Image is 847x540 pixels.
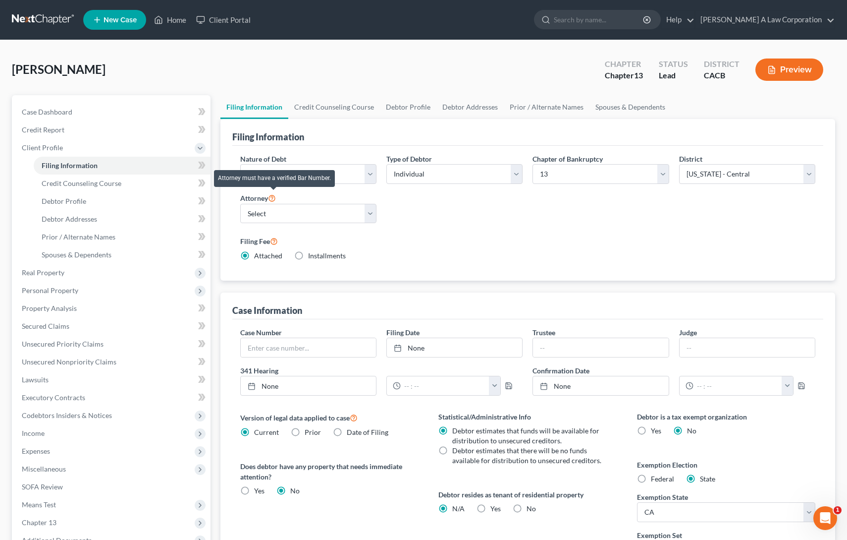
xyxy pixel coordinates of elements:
div: CACB [704,70,740,81]
span: State [700,475,715,483]
span: Means Test [22,500,56,509]
a: Filing Information [220,95,288,119]
span: Client Profile [22,143,63,152]
span: Yes [651,426,661,435]
label: Exemption Election [637,460,816,470]
div: Attorney must have a verified Bar Number. [214,170,335,186]
span: Lawsuits [22,375,49,384]
a: None [241,376,376,395]
label: Exemption State [637,492,688,502]
label: Statistical/Administrative Info [438,412,617,422]
a: Unsecured Nonpriority Claims [14,353,211,371]
div: Chapter [605,59,643,70]
span: Expenses [22,447,50,455]
span: SOFA Review [22,482,63,491]
label: Type of Debtor [386,154,432,164]
a: Spouses & Dependents [34,246,211,264]
span: Debtor Profile [42,197,86,205]
a: Prior / Alternate Names [34,228,211,246]
span: Yes [254,486,265,495]
span: Executory Contracts [22,393,85,402]
a: Debtor Addresses [34,210,211,228]
a: Help [661,11,694,29]
label: Debtor is a tax exempt organization [637,412,816,422]
span: Date of Filing [347,428,388,436]
label: Chapter of Bankruptcy [532,154,603,164]
span: No [527,504,536,513]
span: Filing Information [42,161,98,170]
span: Real Property [22,268,64,277]
a: Client Portal [191,11,256,29]
label: District [679,154,702,164]
span: 1 [834,506,842,514]
button: Preview [755,59,823,81]
label: Judge [679,327,697,338]
span: New Case [104,16,137,24]
a: Credit Counseling Course [34,175,211,192]
span: Secured Claims [22,322,69,330]
div: Case Information [232,304,302,316]
label: Filing Fee [240,235,816,247]
span: Codebtors Insiders & Notices [22,411,112,420]
a: Credit Counseling Course [288,95,380,119]
a: Prior / Alternate Names [504,95,589,119]
span: Yes [490,504,501,513]
span: Installments [308,251,346,260]
a: [PERSON_NAME] A Law Corporation [695,11,835,29]
div: Chapter [605,70,643,81]
span: Property Analysis [22,304,77,312]
span: Prior / Alternate Names [42,233,115,241]
span: [PERSON_NAME] [12,62,106,76]
a: Debtor Profile [380,95,436,119]
input: -- : -- [693,376,782,395]
span: Debtor Addresses [42,215,97,223]
a: Executory Contracts [14,389,211,407]
label: 341 Hearing [235,365,528,376]
span: Miscellaneous [22,465,66,473]
a: None [533,376,668,395]
span: Current [254,428,279,436]
label: Version of legal data applied to case [240,412,419,423]
a: Home [149,11,191,29]
a: Unsecured Priority Claims [14,335,211,353]
iframe: Intercom live chat [813,506,837,530]
a: Filing Information [34,157,211,175]
label: Case Number [240,327,282,338]
div: Lead [659,70,688,81]
input: -- [680,338,815,357]
span: Spouses & Dependents [42,250,111,259]
span: Debtor estimates that funds will be available for distribution to unsecured creditors. [452,426,599,445]
label: Trustee [532,327,555,338]
input: -- [533,338,668,357]
input: -- : -- [401,376,489,395]
span: Attached [254,251,282,260]
a: Case Dashboard [14,103,211,121]
label: Attorney [240,192,276,204]
span: Federal [651,475,674,483]
a: SOFA Review [14,478,211,496]
span: 13 [634,70,643,80]
span: Unsecured Nonpriority Claims [22,358,116,366]
a: Credit Report [14,121,211,139]
div: District [704,59,740,70]
span: Credit Counseling Course [42,179,121,187]
div: Filing Information [232,131,304,143]
a: Debtor Profile [34,192,211,210]
span: Personal Property [22,286,78,295]
span: N/A [452,504,465,513]
a: Property Analysis [14,300,211,317]
span: Debtor estimates that there will be no funds available for distribution to unsecured creditors. [452,446,601,465]
a: Spouses & Dependents [589,95,671,119]
span: Chapter 13 [22,518,56,527]
input: Search by name... [554,10,644,29]
a: Secured Claims [14,317,211,335]
input: Enter case number... [241,338,376,357]
span: Income [22,429,45,437]
span: No [687,426,696,435]
label: Confirmation Date [528,365,820,376]
span: Prior [305,428,321,436]
label: Debtor resides as tenant of residential property [438,489,617,500]
label: Filing Date [386,327,420,338]
a: Lawsuits [14,371,211,389]
label: Nature of Debt [240,154,286,164]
